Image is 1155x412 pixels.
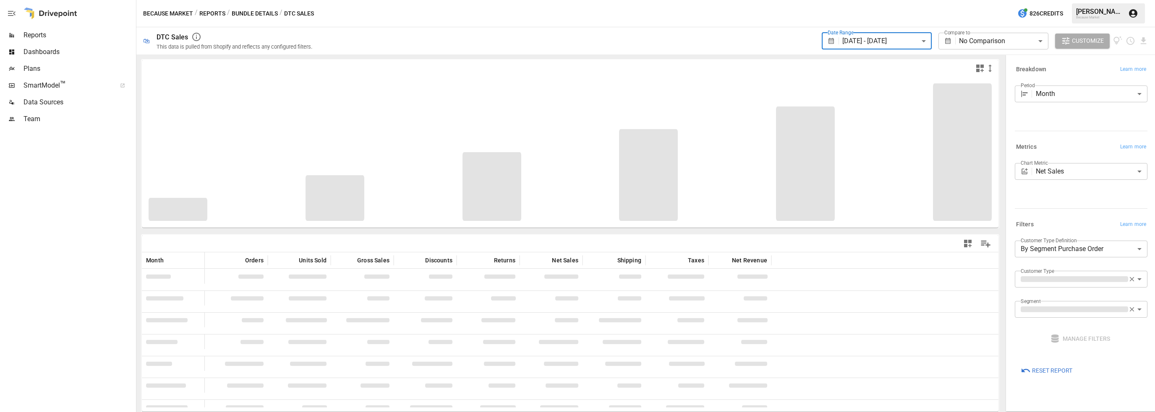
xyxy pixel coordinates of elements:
span: Plans [24,64,134,74]
label: Chart Metric [1021,159,1048,166]
div: This data is pulled from Shopify and reflects any configured filters. [157,44,312,50]
button: Sort [286,254,298,266]
label: Date Range [828,29,854,36]
button: Customize [1055,34,1110,49]
span: Gross Sales [357,256,389,264]
span: Learn more [1120,143,1146,151]
div: Net Sales [1036,163,1147,180]
button: Sort [719,254,731,266]
span: Reset Report [1032,365,1072,376]
button: Reports [199,8,225,19]
div: Because Market [1076,16,1123,19]
span: 826 Credits [1030,8,1063,19]
button: Sort [233,254,244,266]
span: Month [146,256,164,264]
span: SmartModel [24,80,111,91]
div: No Comparison [959,33,1048,49]
div: 🛍 [143,37,150,45]
div: Month [1036,86,1147,102]
span: Orders [245,256,264,264]
div: DTC Sales [157,33,188,41]
h6: Breakdown [1016,65,1046,74]
span: ™ [60,79,66,90]
span: Discounts [425,256,452,264]
span: Reports [24,30,134,40]
span: Team [24,114,134,124]
div: / [195,8,198,19]
span: Units Sold [299,256,327,264]
div: [DATE] - [DATE] [842,33,931,49]
span: Net Revenue [732,256,767,264]
span: Customize [1072,36,1104,46]
label: Customer Type Definition [1021,237,1077,244]
span: Returns [494,256,515,264]
h6: Metrics [1016,143,1037,152]
span: Shipping [617,256,641,264]
label: Customer Type [1021,267,1054,275]
button: Sort [345,254,356,266]
span: Learn more [1120,220,1146,229]
button: Reset Report [1015,363,1078,378]
button: Download report [1139,36,1148,46]
button: Sort [165,254,176,266]
label: Segment [1021,298,1040,305]
div: / [227,8,230,19]
button: 826Credits [1014,6,1066,21]
span: Data Sources [24,97,134,107]
button: Bundle Details [232,8,278,19]
label: Period [1021,82,1035,89]
button: Schedule report [1126,36,1135,46]
span: Dashboards [24,47,134,57]
button: Sort [413,254,424,266]
button: Sort [539,254,551,266]
span: Taxes [688,256,704,264]
div: / [280,8,282,19]
span: Net Sales [552,256,578,264]
button: Manage Columns [976,234,995,253]
span: Learn more [1120,65,1146,74]
h6: Filters [1016,220,1034,229]
div: [PERSON_NAME] [1076,8,1123,16]
label: Compare to [944,29,970,36]
button: Because Market [143,8,193,19]
button: Sort [605,254,617,266]
button: Sort [675,254,687,266]
div: By Segment Purchase Order [1015,241,1147,257]
button: View documentation [1113,34,1123,49]
button: Sort [481,254,493,266]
